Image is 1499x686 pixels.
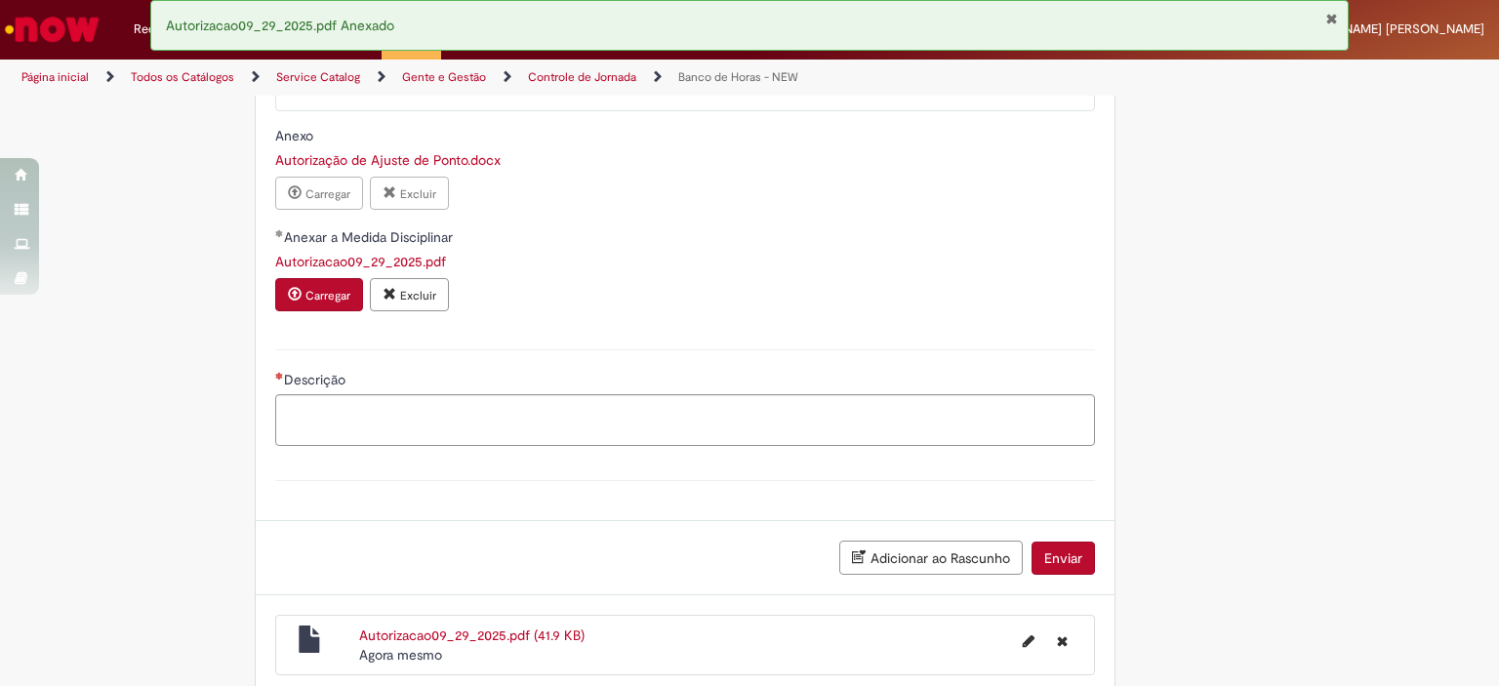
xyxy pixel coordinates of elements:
[678,69,798,85] a: Banco de Horas - NEW
[284,228,457,246] span: Anexar a Medida Disciplinar
[359,646,442,664] span: Agora mesmo
[284,371,349,388] span: Descrição
[131,69,234,85] a: Todos os Catálogos
[1011,625,1046,657] button: Editar nome de arquivo Autorizacao09_29_2025.pdf
[276,69,360,85] a: Service Catalog
[1032,542,1095,575] button: Enviar
[305,288,350,303] small: Carregar
[359,626,585,644] a: Autorizacao09_29_2025.pdf (41.9 KB)
[15,60,985,96] ul: Trilhas de página
[275,151,501,169] a: Download de Autorização de Ajuste de Ponto.docx
[275,127,317,144] span: Somente leitura - Anexo
[370,278,449,311] button: Excluir anexo Autorizacao09_29_2025.pdf
[1045,625,1079,657] button: Excluir Autorizacao09_29_2025.pdf
[528,69,636,85] a: Controle de Jornada
[2,10,102,49] img: ServiceNow
[402,69,486,85] a: Gente e Gestão
[839,541,1023,575] button: Adicionar ao Rascunho
[275,394,1095,447] textarea: Descrição
[21,69,89,85] a: Página inicial
[400,288,436,303] small: Excluir
[275,229,284,237] span: Obrigatório Preenchido
[1325,11,1338,26] button: Fechar Notificação
[275,253,446,270] a: Download de Autorizacao09_29_2025.pdf
[166,17,394,34] span: Autorizacao09_29_2025.pdf Anexado
[359,646,442,664] time: 29/09/2025 12:14:59
[134,20,202,39] span: Requisições
[275,278,363,311] button: Carregar anexo de Anexar a Medida Disciplinar Required
[275,372,284,380] span: Necessários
